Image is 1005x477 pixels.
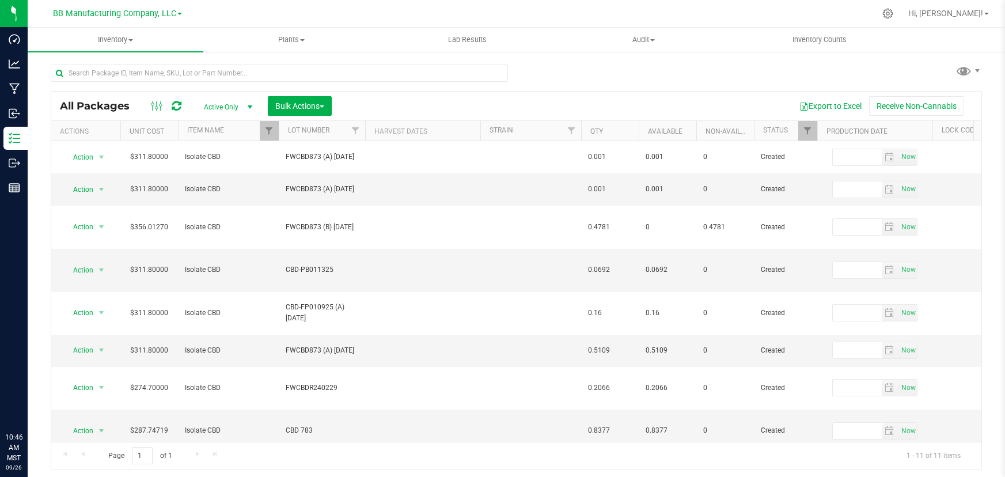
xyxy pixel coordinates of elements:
span: select [882,423,898,439]
a: Lot Number [288,126,329,134]
span: Bulk Actions [275,101,324,111]
span: CBD 783 [286,425,358,436]
span: Inventory Counts [777,35,862,45]
span: select [898,342,917,358]
inline-svg: Inventory [9,132,20,144]
button: Bulk Actions [268,96,332,116]
a: Plants [203,28,379,52]
span: Inventory [28,35,203,45]
span: Created [761,222,810,233]
span: 0 [703,152,747,162]
a: Audit [555,28,731,52]
span: select [882,149,898,165]
span: Created [761,345,810,356]
span: Action [63,262,94,278]
span: 0.0692 [646,264,689,275]
span: Set Current date [898,262,918,278]
span: select [882,181,898,198]
span: 0 [703,308,747,319]
span: 0.8377 [588,425,632,436]
span: Created [761,152,810,162]
a: Filter [798,121,817,141]
span: 0.001 [588,152,632,162]
span: select [898,262,917,278]
span: select [882,305,898,321]
a: Filter [562,121,581,141]
span: FWCBD873 (A) [DATE] [286,184,358,195]
span: Set Current date [898,149,918,165]
th: Harvest Dates [365,121,480,141]
span: FWCBDR240229 [286,383,358,393]
span: select [898,149,917,165]
inline-svg: Analytics [9,58,20,70]
span: 0.001 [646,152,689,162]
div: Manage settings [881,8,895,19]
span: 0.2066 [588,383,632,393]
inline-svg: Reports [9,182,20,194]
p: 09/26 [5,463,22,472]
iframe: Resource center [12,385,46,419]
a: Filter [346,121,365,141]
input: Search Package ID, Item Name, SKU, Lot or Part Number... [51,65,508,82]
a: Non-Available [706,127,757,135]
td: $274.70000 [120,367,178,410]
span: select [94,262,109,278]
span: 0.8377 [646,425,689,436]
span: 0.001 [588,184,632,195]
td: $356.01270 [120,206,178,249]
button: Export to Excel [792,96,869,116]
span: select [882,262,898,278]
span: 0.001 [646,184,689,195]
span: 0 [703,345,747,356]
span: select [882,219,898,235]
a: Available [648,127,682,135]
span: 0.4781 [703,222,747,233]
span: CBD-PB011325 [286,264,358,275]
span: 0.4781 [588,222,632,233]
span: Isolate CBD [185,425,272,436]
span: Set Current date [898,219,918,236]
span: Lab Results [433,35,502,45]
a: Lock Code [942,126,979,134]
span: Set Current date [898,181,918,198]
a: Qty [590,127,603,135]
td: $311.80000 [120,335,178,366]
td: $311.80000 [120,141,178,173]
span: Set Current date [898,305,918,321]
span: select [882,380,898,396]
span: Set Current date [898,423,918,440]
span: 0.5109 [646,345,689,356]
span: Created [761,264,810,275]
span: Plants [204,35,378,45]
span: 0 [703,184,747,195]
span: Isolate CBD [185,264,272,275]
span: Action [63,423,94,439]
a: Filter [260,121,279,141]
span: select [94,423,109,439]
span: select [898,423,917,439]
span: select [898,380,917,396]
a: Inventory Counts [731,28,907,52]
button: Receive Non-Cannabis [869,96,964,116]
span: CBD-FP010925 (A) [DATE] [286,302,358,324]
span: Set Current date [898,342,918,359]
span: Page of 1 [98,447,181,465]
span: Created [761,184,810,195]
span: select [94,380,109,396]
span: 0 [703,264,747,275]
inline-svg: Outbound [9,157,20,169]
span: All Packages [60,100,141,112]
span: select [94,181,109,198]
a: Production Date [826,127,888,135]
span: Hi, [PERSON_NAME]! [908,9,983,18]
span: Created [761,425,810,436]
span: Isolate CBD [185,222,272,233]
div: Actions [60,127,116,135]
span: 0.16 [646,308,689,319]
span: 0 [703,425,747,436]
span: select [882,342,898,358]
span: 0.0692 [588,264,632,275]
a: Unit Cost [130,127,164,135]
span: Action [63,219,94,235]
span: 0.2066 [646,383,689,393]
